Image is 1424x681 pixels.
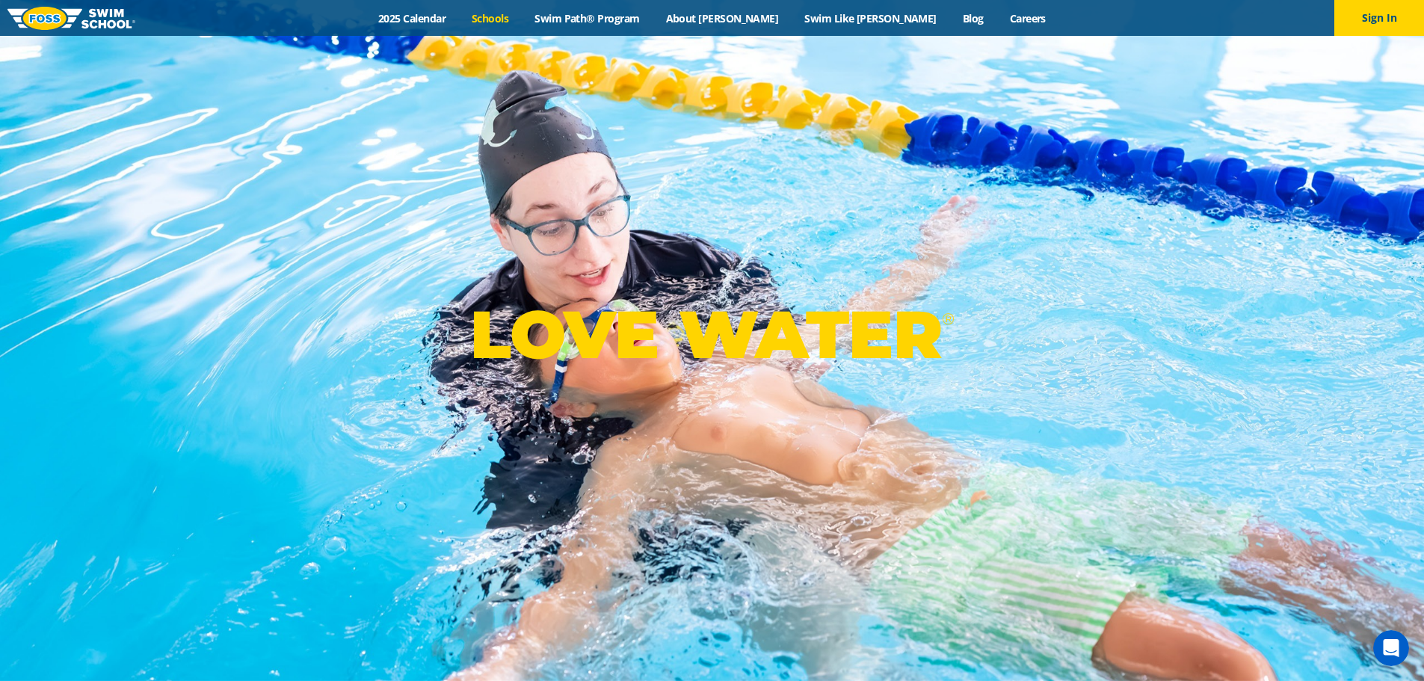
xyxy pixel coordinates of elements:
[7,7,135,30] img: FOSS Swim School Logo
[996,11,1058,25] a: Careers
[949,11,996,25] a: Blog
[522,11,653,25] a: Swim Path® Program
[366,11,459,25] a: 2025 Calendar
[470,295,954,375] p: LOVE WATER
[1373,630,1409,666] iframe: Intercom live chat
[792,11,950,25] a: Swim Like [PERSON_NAME]
[459,11,522,25] a: Schools
[942,309,954,328] sup: ®
[653,11,792,25] a: About [PERSON_NAME]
